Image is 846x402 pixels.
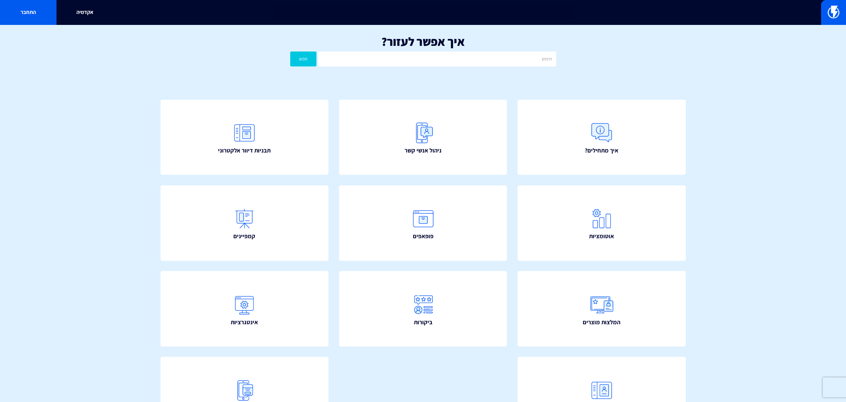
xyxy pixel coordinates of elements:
a: ניהול אנשי קשר [339,100,507,175]
button: חפש [290,51,317,66]
span: פופאפים [413,232,433,241]
a: ביקורות [339,271,507,347]
span: קמפיינים [233,232,255,241]
span: ביקורות [414,318,432,327]
h1: איך אפשר לעזור? [10,35,836,48]
input: חיפוש [318,51,556,66]
a: המלצות מוצרים [518,271,686,347]
a: אינטגרציות [161,271,329,347]
span: אוטומציות [589,232,614,241]
span: ניהול אנשי קשר [405,146,441,155]
span: תבניות דיוור אלקטרוני [218,146,271,155]
span: אינטגרציות [231,318,258,327]
a: אוטומציות [518,185,686,261]
a: תבניות דיוור אלקטרוני [161,100,329,175]
span: איך מתחילים? [585,146,618,155]
a: קמפיינים [161,185,329,261]
span: המלצות מוצרים [583,318,620,327]
a: איך מתחילים? [518,100,686,175]
a: פופאפים [339,185,507,261]
input: חיפוש מהיר... [274,5,573,20]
